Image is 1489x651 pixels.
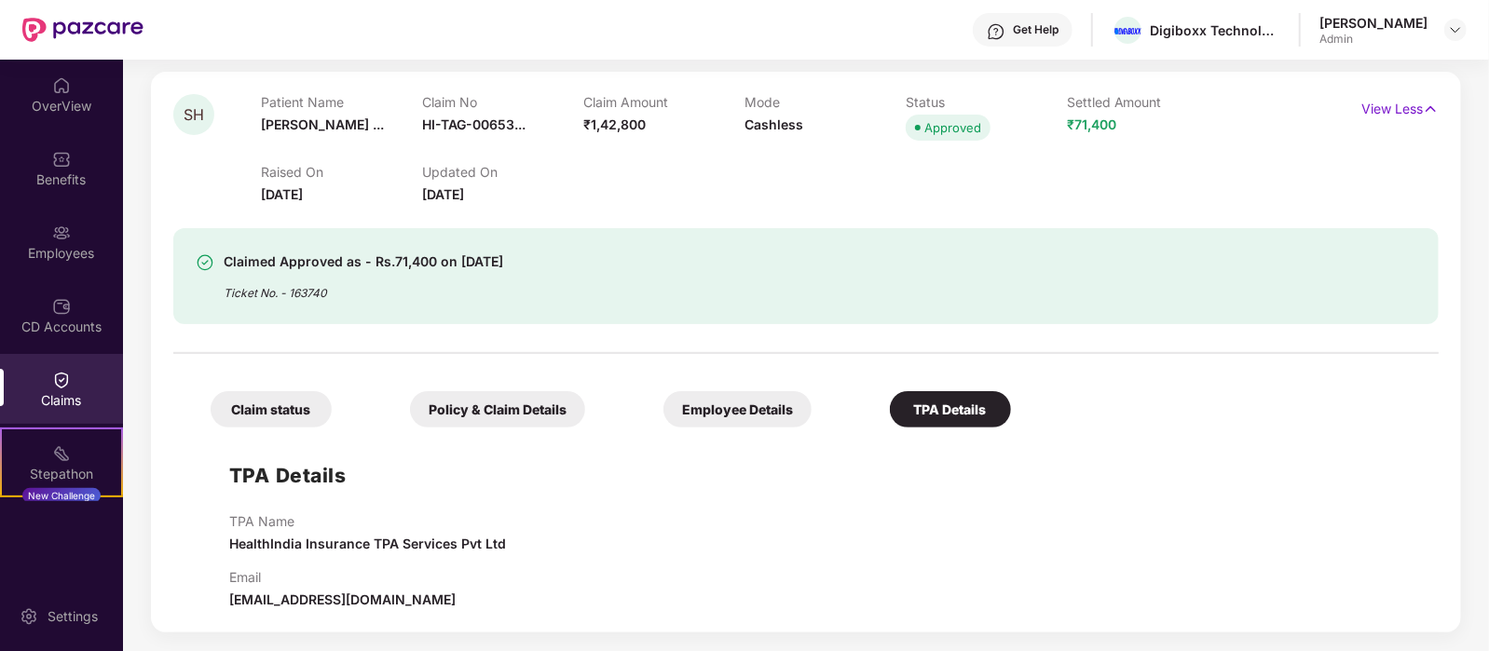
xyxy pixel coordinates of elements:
span: [DATE] [261,186,303,202]
div: Get Help [1013,22,1059,37]
img: DiGiBoXX_Logo_Blue-01.png [1114,28,1141,34]
div: Ticket No. - 163740 [224,273,503,302]
span: [PERSON_NAME] ... [261,116,384,132]
span: HI-TAG-00653... [422,116,526,132]
span: HealthIndia Insurance TPA Services Pvt Ltd [229,536,506,551]
p: View Less [1361,94,1439,119]
h1: TPA Details [229,460,347,491]
p: Raised On [261,164,422,180]
div: Settings [42,607,103,626]
div: Employee Details [663,391,812,427]
img: svg+xml;base64,PHN2ZyBpZD0iQ0RfQWNjb3VudHMiIGRhdGEtbmFtZT0iQ0QgQWNjb3VudHMiIHhtbG5zPSJodHRwOi8vd3... [52,297,71,316]
img: New Pazcare Logo [22,18,143,42]
div: Claimed Approved as - Rs.71,400 on [DATE] [224,251,503,273]
img: svg+xml;base64,PHN2ZyBpZD0iQ2xhaW0iIHhtbG5zPSJodHRwOi8vd3d3LnczLm9yZy8yMDAwL3N2ZyIgd2lkdGg9IjIwIi... [52,371,71,389]
p: TPA Name [229,513,506,529]
div: Claim status [211,391,332,427]
p: Mode [744,94,906,110]
img: svg+xml;base64,PHN2ZyBpZD0iSGVscC0zMngzMiIgeG1sbnM9Imh0dHA6Ly93d3cudzMub3JnLzIwMDAvc3ZnIiB3aWR0aD... [987,22,1005,41]
img: svg+xml;base64,PHN2ZyBpZD0iU2V0dGluZy0yMHgyMCIgeG1sbnM9Imh0dHA6Ly93d3cudzMub3JnLzIwMDAvc3ZnIiB3aW... [20,607,38,626]
img: svg+xml;base64,PHN2ZyBpZD0iSG9tZSIgeG1sbnM9Imh0dHA6Ly93d3cudzMub3JnLzIwMDAvc3ZnIiB3aWR0aD0iMjAiIG... [52,76,71,95]
p: Claim Amount [583,94,744,110]
span: ₹71,400 [1067,116,1116,132]
div: Policy & Claim Details [410,391,585,427]
p: Status [906,94,1067,110]
img: svg+xml;base64,PHN2ZyBpZD0iQmVuZWZpdHMiIHhtbG5zPSJodHRwOi8vd3d3LnczLm9yZy8yMDAwL3N2ZyIgd2lkdGg9Ij... [52,150,71,169]
span: [EMAIL_ADDRESS][DOMAIN_NAME] [229,591,456,607]
div: Digiboxx Technologies And Digital India Private Limited [1150,21,1280,39]
div: [PERSON_NAME] [1319,14,1428,32]
img: svg+xml;base64,PHN2ZyBpZD0iRHJvcGRvd24tMzJ4MzIiIHhtbG5zPSJodHRwOi8vd3d3LnczLm9yZy8yMDAwL3N2ZyIgd2... [1448,22,1463,37]
span: [DATE] [422,186,464,202]
div: TPA Details [890,391,1011,427]
span: Cashless [744,116,803,132]
div: Approved [924,118,981,137]
span: SH [184,107,204,123]
p: Claim No [422,94,583,110]
img: svg+xml;base64,PHN2ZyBpZD0iU3VjY2Vzcy0zMngzMiIgeG1sbnM9Imh0dHA6Ly93d3cudzMub3JnLzIwMDAvc3ZnIiB3aW... [196,253,214,272]
span: ₹1,42,800 [583,116,646,132]
p: Email [229,569,456,585]
p: Updated On [422,164,583,180]
img: svg+xml;base64,PHN2ZyB4bWxucz0iaHR0cDovL3d3dy53My5vcmcvMjAwMC9zdmciIHdpZHRoPSIxNyIgaGVpZ2h0PSIxNy... [1423,99,1439,119]
div: New Challenge [22,488,101,503]
img: svg+xml;base64,PHN2ZyBpZD0iRW1wbG95ZWVzIiB4bWxucz0iaHR0cDovL3d3dy53My5vcmcvMjAwMC9zdmciIHdpZHRoPS... [52,224,71,242]
img: svg+xml;base64,PHN2ZyB4bWxucz0iaHR0cDovL3d3dy53My5vcmcvMjAwMC9zdmciIHdpZHRoPSIyMSIgaGVpZ2h0PSIyMC... [52,444,71,463]
p: Patient Name [261,94,422,110]
p: Settled Amount [1067,94,1228,110]
div: Stepathon [2,465,121,483]
div: Admin [1319,32,1428,47]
